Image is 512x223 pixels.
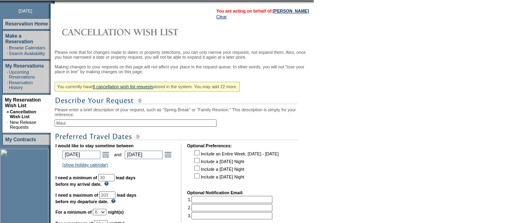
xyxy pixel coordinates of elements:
img: questionMark_lightBlue.gif [111,199,116,203]
td: and [113,149,123,160]
a: Reservation History [9,80,33,90]
a: Upcoming Reservations [9,70,35,79]
td: · [7,80,8,90]
b: Optional Preferences: [187,143,232,148]
b: night(s) [108,210,123,215]
b: I need a maximum of [55,193,98,198]
a: Browse Calendars [9,45,45,50]
td: · [7,70,8,79]
b: lead days before my departure date. [55,193,136,204]
b: For a minimum of [55,210,91,215]
b: lead days before my arrival date. [55,175,136,187]
a: (show holiday calendar) [62,162,108,167]
a: New Release Requests [10,120,36,130]
a: Reservation Home [5,21,48,27]
input: Date format: M/D/Y. Shortcut keys: [T] for Today. [UP] or [.] for Next Day. [DOWN] or [,] for Pre... [125,151,163,159]
a: 8 cancellation wish list requests [93,84,153,89]
td: 3. [188,212,272,219]
a: Open the calendar popup. [164,150,172,159]
b: I would like to stay sometime between [55,143,134,148]
span: [DATE] [19,8,32,13]
td: · [6,120,9,130]
a: My Reservation Wish List [5,97,41,108]
img: Cancellation Wish List [55,24,217,40]
a: Clear [216,14,227,19]
td: 1. [188,196,272,203]
a: Cancellation Wish List [10,109,36,119]
a: Open the calendar popup. [101,150,110,159]
a: Search Availability [9,51,45,56]
td: · [7,51,8,56]
img: questionMark_lightBlue.gif [104,181,109,186]
td: · [7,45,8,50]
img: promoShadowLeftCorner.gif [52,0,55,4]
a: My Reservations [5,63,44,69]
div: You currently have stored in the system. You may add 22 more. [55,82,240,91]
span: You are acting on behalf of: [216,8,309,13]
a: My Contracts [5,137,36,142]
td: Include an Entire Week, [DATE] - [DATE] Include a [DATE] Night Include a [DATE] Night Include a [... [193,149,278,185]
a: Make a Reservation [5,33,33,45]
td: 2. [188,204,272,211]
b: » [6,109,9,114]
a: [PERSON_NAME] [273,8,309,13]
input: Date format: M/D/Y. Shortcut keys: [T] for Today. [UP] or [.] for Next Day. [DOWN] or [,] for Pre... [62,151,100,159]
b: I need a minimum of [55,175,97,180]
b: Optional Notification Email: [187,190,244,195]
